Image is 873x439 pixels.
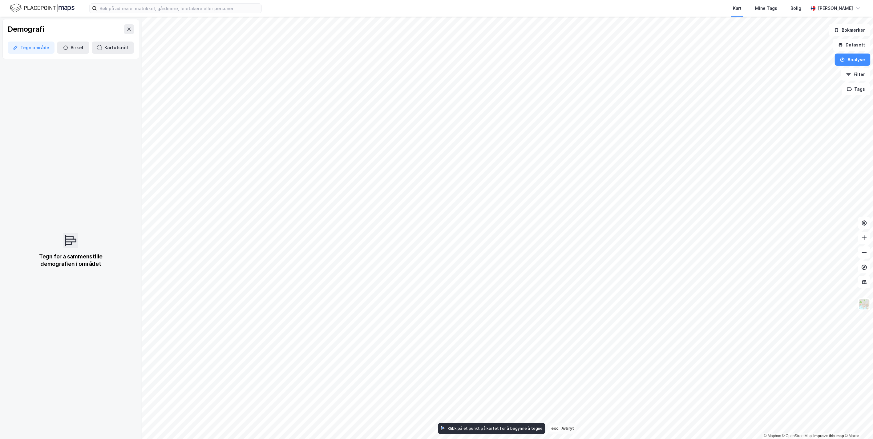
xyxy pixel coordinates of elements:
[92,42,134,54] button: Kartutsnitt
[835,54,871,66] button: Analyse
[8,24,44,34] div: Demografi
[755,5,777,12] div: Mine Tags
[842,409,873,439] div: Kontrollprogram for chat
[57,42,89,54] button: Sirkel
[829,24,871,36] button: Bokmerker
[833,39,871,51] button: Datasett
[764,434,781,438] a: Mapbox
[842,83,871,95] button: Tags
[31,253,110,268] div: Tegn for å sammenstille demografien i området
[841,68,871,81] button: Filter
[97,4,261,13] input: Søk på adresse, matrikkel, gårdeiere, leietakere eller personer
[791,5,802,12] div: Bolig
[814,434,844,438] a: Improve this map
[733,5,742,12] div: Kart
[10,3,75,14] img: logo.f888ab2527a4732fd821a326f86c7f29.svg
[818,5,853,12] div: [PERSON_NAME]
[8,42,55,54] button: Tegn område
[782,434,812,438] a: OpenStreetMap
[842,409,873,439] iframe: Chat Widget
[859,298,870,310] img: Z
